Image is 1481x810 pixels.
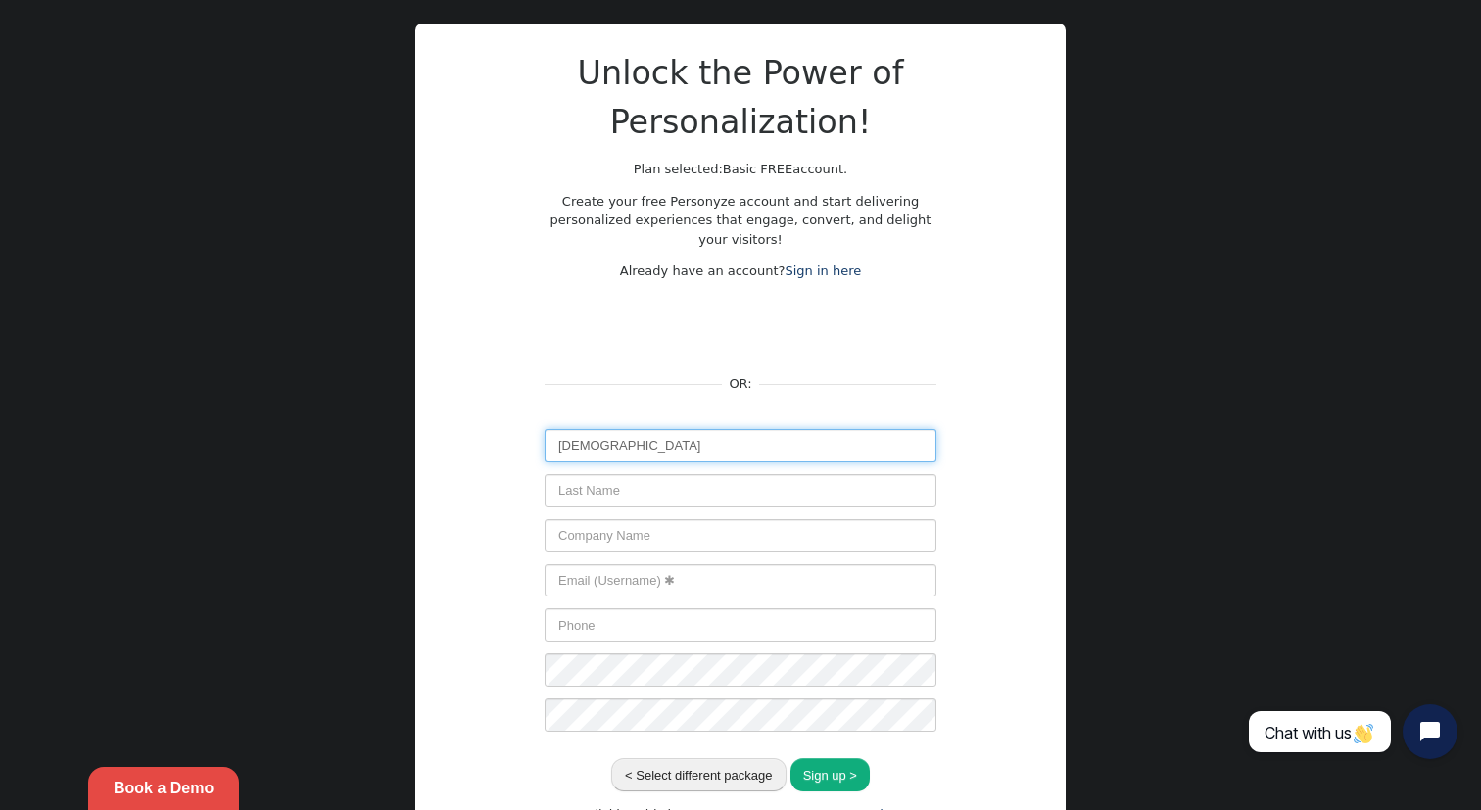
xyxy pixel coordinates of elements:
a: Book a Demo [88,767,239,810]
input: Email (Username) ✱ [545,564,936,597]
input: Last Name [545,474,936,507]
span: Basic FREE [723,162,793,176]
div: OR: [722,374,760,394]
p: Create your free Personyze account and start delivering personalized experiences that engage, con... [545,192,936,250]
p: Already have an account? [545,262,936,281]
p: Plan selected: account. [545,160,936,179]
input: Company Name [545,519,936,552]
button: < Select different package [611,758,786,791]
input: First Name [545,429,936,462]
a: Sign in here [785,263,861,278]
button: Sign up > [790,758,870,791]
input: Phone [545,608,936,642]
h2: Unlock the Power of Personalization! [545,49,936,147]
iframe: Bouton "Se connecter avec Google" [631,305,850,348]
